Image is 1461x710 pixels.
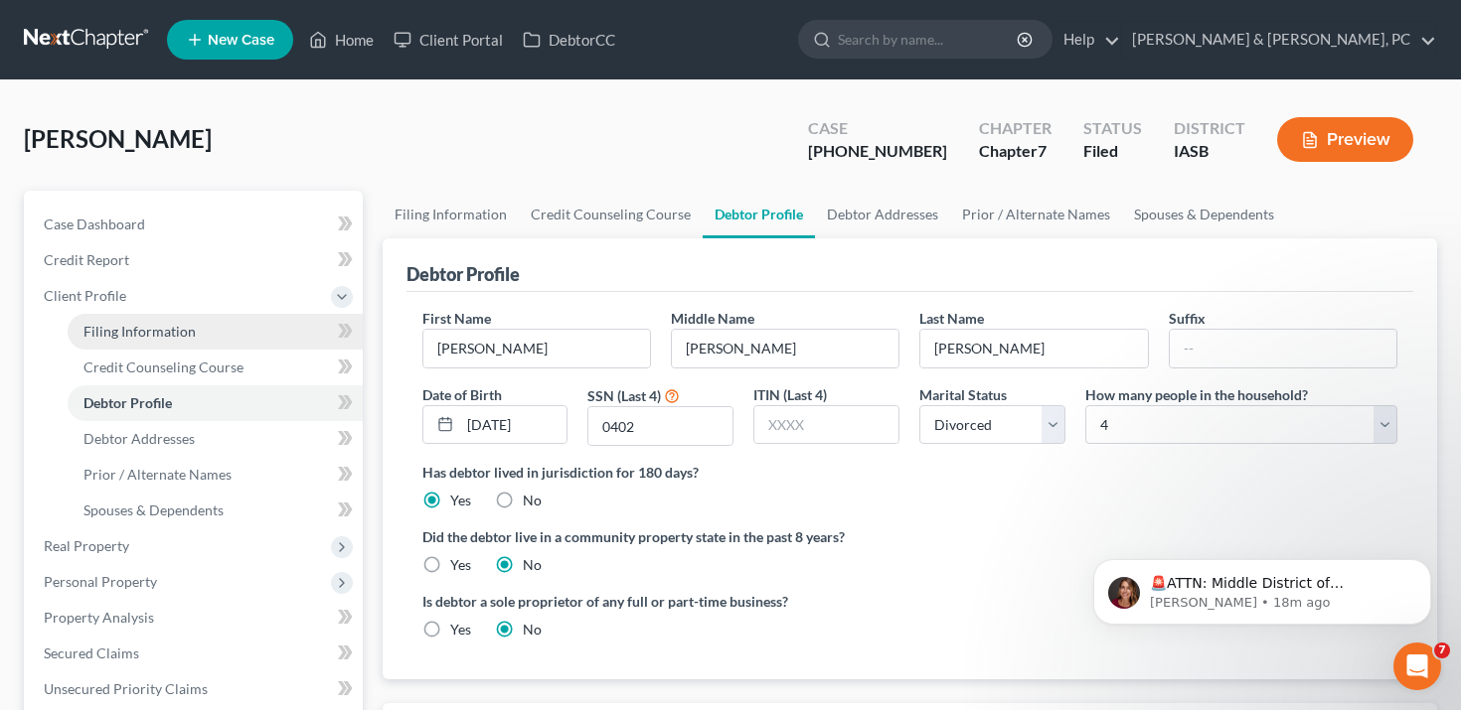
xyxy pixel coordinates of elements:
label: ITIN (Last 4) [753,384,827,405]
span: Credit Counseling Course [83,358,243,375]
span: Debtor Profile [83,394,172,411]
iframe: Intercom live chat [1393,642,1441,690]
label: Date of Birth [422,384,502,405]
a: Debtor Addresses [815,191,950,238]
span: Secured Claims [44,644,139,661]
label: Suffix [1169,308,1206,329]
input: MM/DD/YYYY [460,406,568,444]
input: M.I [672,330,898,367]
a: Home [299,22,384,58]
label: First Name [422,308,491,329]
input: XXXX [754,406,898,444]
label: Has debtor lived in jurisdiction for 180 days? [422,462,1398,483]
label: How many people in the household? [1085,384,1308,405]
span: Debtor Addresses [83,430,195,447]
a: Debtor Profile [703,191,815,238]
div: [PHONE_NUMBER] [808,140,947,163]
label: SSN (Last 4) [587,385,661,406]
label: Yes [450,491,471,510]
input: -- [423,330,650,367]
a: Credit Report [28,242,363,278]
span: Filing Information [83,323,196,340]
a: Client Portal [384,22,513,58]
a: Property Analysis [28,600,363,636]
div: Status [1083,117,1142,140]
span: 7 [1038,141,1047,160]
label: Did the debtor live in a community property state in the past 8 years? [422,526,1398,547]
a: Filing Information [68,314,363,350]
label: Marital Status [919,384,1007,405]
div: Chapter [979,117,1052,140]
div: Filed [1083,140,1142,163]
a: Help [1054,22,1120,58]
a: Credit Counseling Course [519,191,703,238]
div: District [1174,117,1245,140]
label: No [523,620,542,639]
a: Prior / Alternate Names [68,457,363,493]
a: Spouses & Dependents [1122,191,1286,238]
span: 7 [1434,642,1450,658]
span: Prior / Alternate Names [83,466,232,483]
button: Preview [1277,117,1413,162]
a: Debtor Profile [68,385,363,421]
label: Yes [450,620,471,639]
div: Debtor Profile [406,262,520,286]
span: Spouses & Dependents [83,501,224,518]
a: Prior / Alternate Names [950,191,1122,238]
input: -- [1170,330,1396,367]
a: DebtorCC [513,22,625,58]
iframe: Intercom notifications message [1063,517,1461,656]
span: Credit Report [44,251,129,268]
span: Client Profile [44,287,126,304]
label: Last Name [919,308,984,329]
a: [PERSON_NAME] & [PERSON_NAME], PC [1122,22,1436,58]
a: Filing Information [383,191,519,238]
input: Search by name... [838,21,1020,58]
span: Case Dashboard [44,215,145,232]
span: Unsecured Priority Claims [44,680,208,697]
a: Case Dashboard [28,207,363,242]
span: Real Property [44,537,129,554]
a: Spouses & Dependents [68,493,363,528]
label: Middle Name [671,308,754,329]
div: IASB [1174,140,1245,163]
span: Property Analysis [44,609,154,626]
span: New Case [208,33,274,48]
input: XXXX [588,407,732,445]
div: Case [808,117,947,140]
label: Yes [450,555,471,575]
label: Is debtor a sole proprietor of any full or part-time business? [422,591,900,612]
span: Personal Property [44,573,157,590]
a: Secured Claims [28,636,363,671]
a: Credit Counseling Course [68,350,363,385]
label: No [523,491,542,510]
a: Unsecured Priority Claims [28,671,363,707]
div: Chapter [979,140,1052,163]
span: [PERSON_NAME] [24,124,212,153]
label: No [523,555,542,575]
a: Debtor Addresses [68,421,363,457]
input: -- [920,330,1147,367]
